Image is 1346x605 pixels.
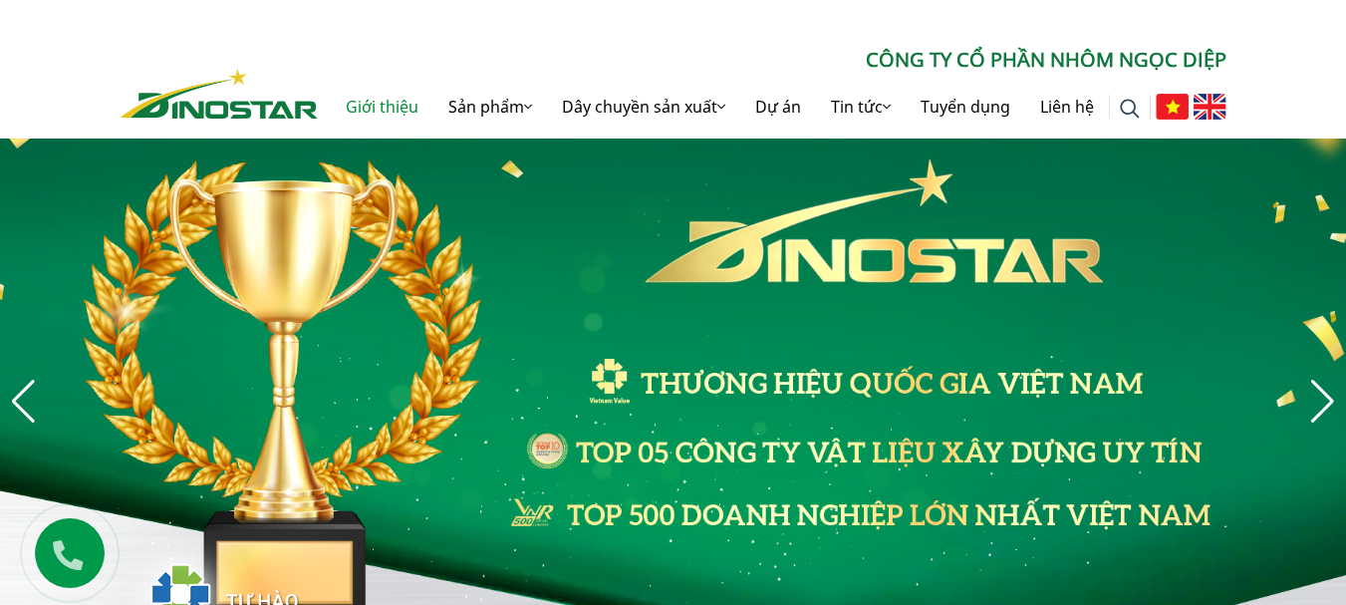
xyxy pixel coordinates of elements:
a: Sản phẩm [433,75,547,139]
a: Dự án [740,75,816,139]
a: Nhôm Dinostar [121,65,318,118]
img: Tiếng Việt [1156,94,1189,120]
a: Dây chuyền sản xuất [547,75,740,139]
img: Nhôm Dinostar [121,69,318,119]
a: Tuyển dụng [906,75,1025,139]
a: Tin tức [816,75,906,139]
p: CÔNG TY CỔ PHẦN NHÔM NGỌC DIỆP [318,45,1226,75]
div: Previous slide [10,380,37,424]
a: Giới thiệu [331,75,433,139]
img: English [1194,94,1226,120]
img: search [1120,99,1140,119]
div: Next slide [1309,380,1336,424]
a: Liên hệ [1025,75,1109,139]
